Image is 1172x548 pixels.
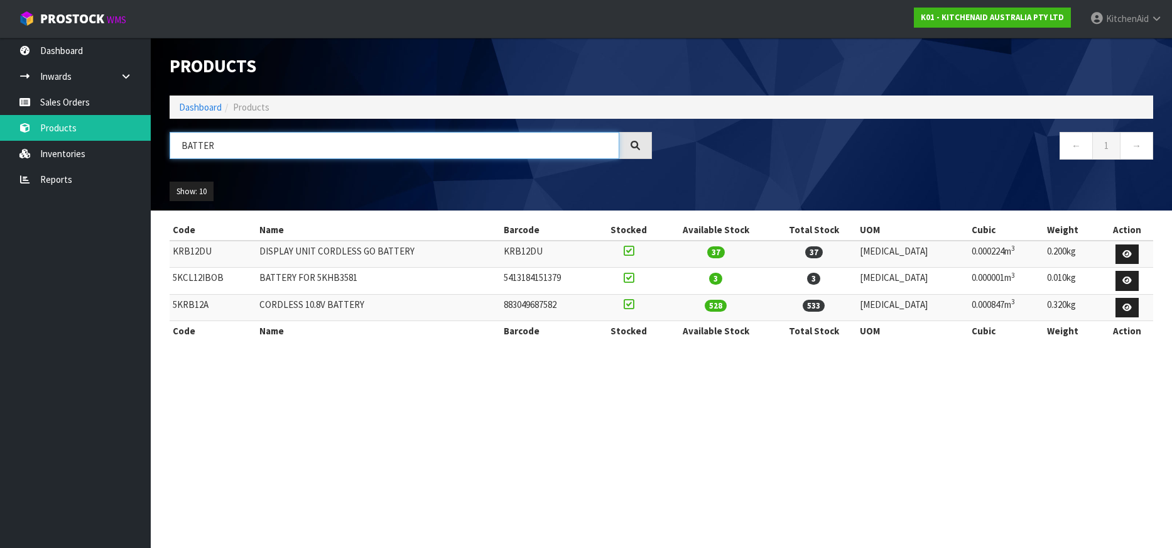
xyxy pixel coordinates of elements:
[705,300,727,312] span: 528
[256,220,501,240] th: Name
[1101,220,1153,240] th: Action
[596,321,661,341] th: Stocked
[969,220,1044,240] th: Cubic
[771,220,857,240] th: Total Stock
[1092,132,1120,159] a: 1
[501,294,597,321] td: 883049687582
[1120,132,1153,159] a: →
[857,321,969,341] th: UOM
[1044,294,1101,321] td: 0.320kg
[857,220,969,240] th: UOM
[170,182,214,202] button: Show: 10
[1044,241,1101,268] td: 0.200kg
[709,273,722,285] span: 3
[501,220,597,240] th: Barcode
[1060,132,1093,159] a: ←
[661,220,771,240] th: Available Stock
[107,14,126,26] small: WMS
[19,11,35,26] img: cube-alt.png
[596,220,661,240] th: Stocked
[179,101,222,113] a: Dashboard
[256,294,501,321] td: CORDLESS 10.8V BATTERY
[969,294,1044,321] td: 0.000847m
[501,321,597,341] th: Barcode
[233,101,269,113] span: Products
[170,132,619,159] input: Search products
[1011,297,1015,306] sup: 3
[1044,321,1101,341] th: Weight
[969,268,1044,295] td: 0.000001m
[805,246,823,258] span: 37
[1011,271,1015,280] sup: 3
[256,268,501,295] td: BATTERY FOR 5KHB3581
[771,321,857,341] th: Total Stock
[921,12,1064,23] strong: K01 - KITCHENAID AUSTRALIA PTY LTD
[1106,13,1149,25] span: KitchenAid
[857,268,969,295] td: [MEDICAL_DATA]
[1101,321,1153,341] th: Action
[501,268,597,295] td: 5413184151379
[857,241,969,268] td: [MEDICAL_DATA]
[170,321,256,341] th: Code
[671,132,1153,163] nav: Page navigation
[661,321,771,341] th: Available Stock
[170,268,256,295] td: 5KCL12IBOB
[1044,220,1101,240] th: Weight
[969,321,1044,341] th: Cubic
[170,241,256,268] td: KRB12DU
[40,11,104,27] span: ProStock
[707,246,725,258] span: 37
[170,220,256,240] th: Code
[1044,268,1101,295] td: 0.010kg
[170,294,256,321] td: 5KRB12A
[857,294,969,321] td: [MEDICAL_DATA]
[501,241,597,268] td: KRB12DU
[256,321,501,341] th: Name
[256,241,501,268] td: DISPLAY UNIT CORDLESS GO BATTERY
[969,241,1044,268] td: 0.000224m
[803,300,825,312] span: 533
[1011,244,1015,253] sup: 3
[170,57,652,77] h1: Products
[807,273,820,285] span: 3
